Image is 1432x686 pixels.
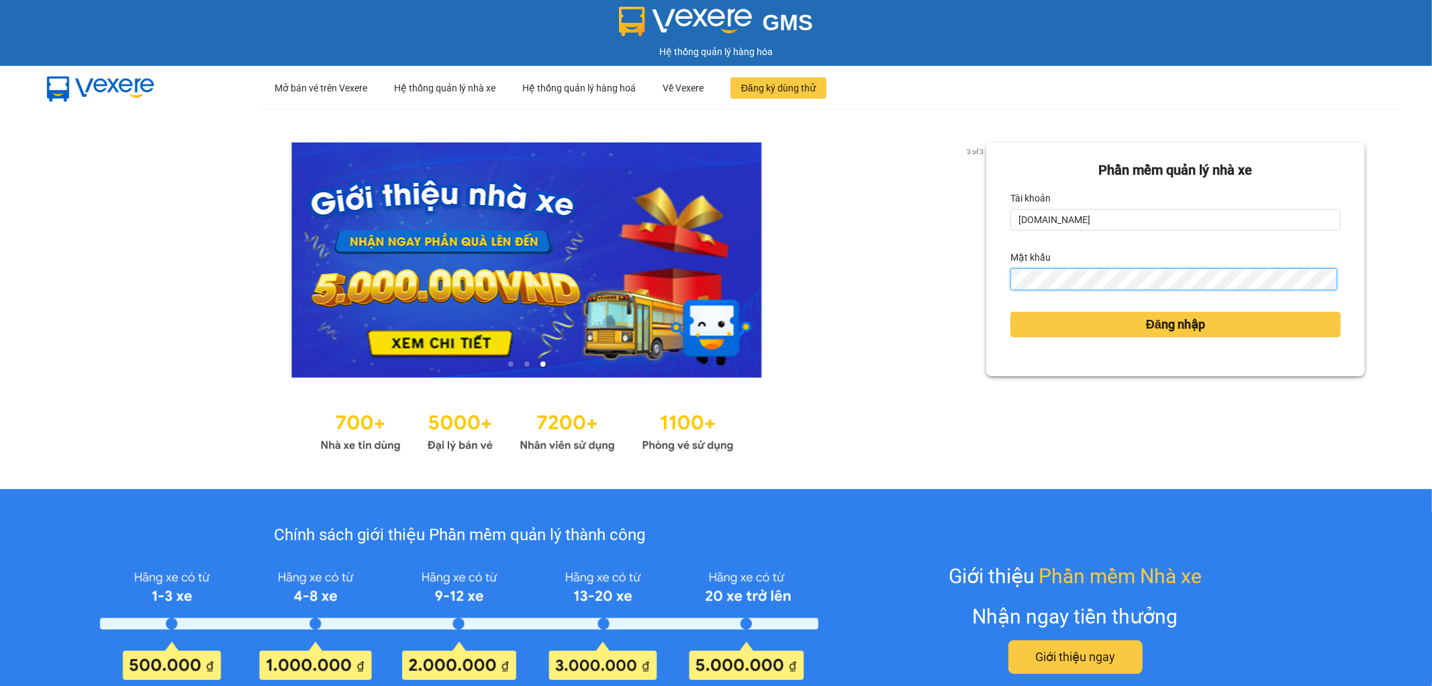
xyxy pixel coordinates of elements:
li: slide item 3 [540,361,546,367]
input: Mật khẩu [1010,268,1337,290]
span: Phần mềm Nhà xe [1039,560,1202,592]
button: next slide / item [967,142,986,378]
div: Chính sách giới thiệu Phần mềm quản lý thành công [100,523,818,548]
div: Hệ thống quản lý hàng hóa [3,44,1429,59]
button: previous slide / item [67,142,86,378]
input: Tài khoản [1010,209,1341,230]
button: Đăng nhập [1010,312,1341,337]
div: Về Vexere [663,67,704,110]
li: slide item 2 [524,361,530,367]
a: GMS [619,20,813,31]
span: Đăng ký dùng thử [741,81,816,95]
span: GMS [763,10,813,35]
span: Giới thiệu ngay [1035,648,1115,667]
li: slide item 1 [508,361,514,367]
img: logo 2 [619,7,752,36]
span: Đăng nhập [1146,315,1205,334]
button: Đăng ký dùng thử [730,77,826,99]
div: Hệ thống quản lý nhà xe [394,67,495,110]
img: mbUUG5Q.png [34,66,168,110]
div: Nhận ngay tiền thưởng [973,601,1178,632]
label: Tài khoản [1010,187,1051,209]
img: policy-intruduce-detail.png [100,565,818,681]
label: Mật khẩu [1010,247,1051,268]
img: Statistics.png [320,404,734,456]
div: Giới thiệu [949,560,1202,592]
button: Giới thiệu ngay [1008,640,1143,674]
p: 3 of 3 [963,142,986,160]
div: Phần mềm quản lý nhà xe [1010,160,1341,181]
div: Mở bán vé trên Vexere [275,67,367,110]
div: Hệ thống quản lý hàng hoá [522,67,636,110]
